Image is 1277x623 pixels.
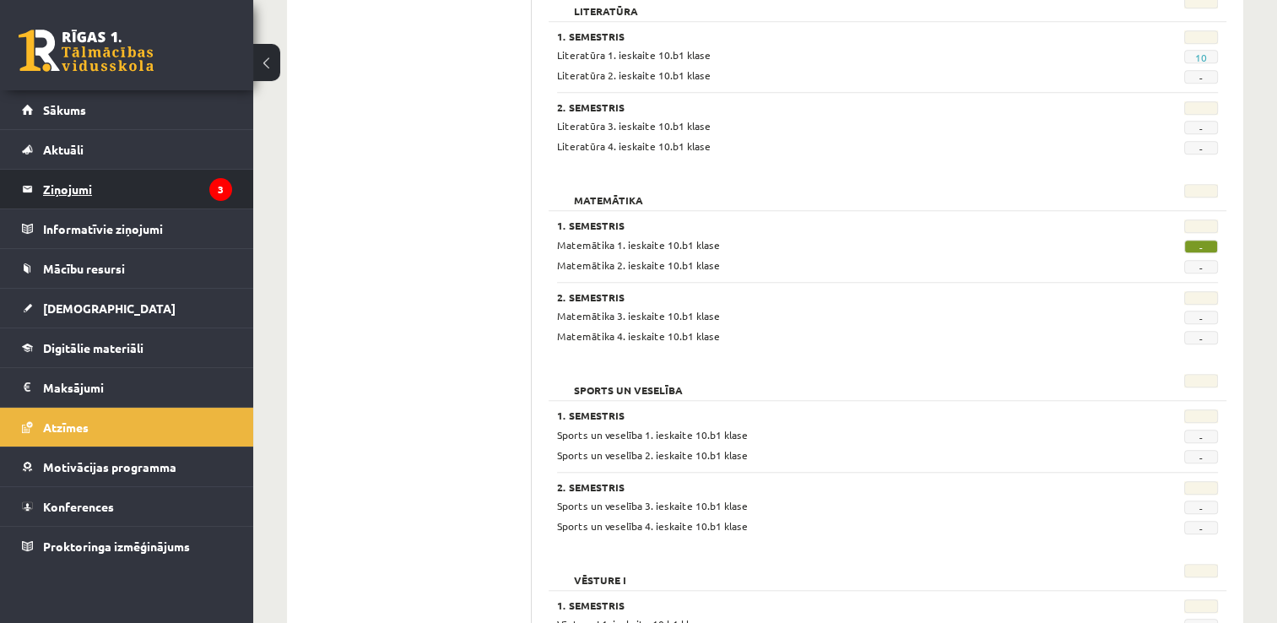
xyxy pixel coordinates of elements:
span: Mācību resursi [43,261,125,276]
span: - [1184,311,1218,324]
legend: Ziņojumi [43,170,232,209]
a: 10 [1195,51,1207,64]
span: Matemātika 2. ieskaite 10.b1 klase [557,258,720,272]
span: Motivācijas programma [43,459,176,474]
legend: Maksājumi [43,368,232,407]
h3: 2. Semestris [557,291,1103,303]
span: - [1184,240,1218,253]
span: Sports un veselība 1. ieskaite 10.b1 klase [557,428,748,442]
a: Ziņojumi3 [22,170,232,209]
h2: Sports un veselība [557,374,700,391]
span: Sākums [43,102,86,117]
h3: 1. Semestris [557,409,1103,421]
span: Literatūra 3. ieskaite 10.b1 klase [557,119,711,133]
span: Sports un veselība 4. ieskaite 10.b1 klase [557,519,748,533]
h3: 1. Semestris [557,219,1103,231]
span: - [1184,331,1218,344]
span: Matemātika 1. ieskaite 10.b1 klase [557,238,720,252]
h3: 2. Semestris [557,481,1103,493]
a: Motivācijas programma [22,447,232,486]
h3: 1. Semestris [557,599,1103,611]
a: Digitālie materiāli [22,328,232,367]
span: Matemātika 3. ieskaite 10.b1 klase [557,309,720,322]
span: [DEMOGRAPHIC_DATA] [43,301,176,316]
span: Konferences [43,499,114,514]
h3: 1. Semestris [557,30,1103,42]
a: Informatīvie ziņojumi [22,209,232,248]
h3: 2. Semestris [557,101,1103,113]
a: Mācību resursi [22,249,232,288]
span: Sports un veselība 3. ieskaite 10.b1 klase [557,499,748,512]
span: Proktoringa izmēģinājums [43,539,190,554]
span: Aktuāli [43,142,84,157]
h2: Matemātika [557,184,660,201]
span: Sports un veselība 2. ieskaite 10.b1 klase [557,448,748,462]
span: - [1184,450,1218,463]
span: - [1184,260,1218,274]
a: Sākums [22,90,232,129]
h2: Vēsture I [557,564,643,581]
i: 3 [209,178,232,201]
span: Literatūra 4. ieskaite 10.b1 klase [557,139,711,153]
legend: Informatīvie ziņojumi [43,209,232,248]
span: - [1184,501,1218,514]
a: [DEMOGRAPHIC_DATA] [22,289,232,328]
span: - [1184,430,1218,443]
a: Rīgas 1. Tālmācības vidusskola [19,30,154,72]
span: Literatūra 1. ieskaite 10.b1 klase [557,48,711,62]
span: Matemātika 4. ieskaite 10.b1 klase [557,329,720,343]
span: Atzīmes [43,420,89,435]
a: Maksājumi [22,368,232,407]
span: - [1184,121,1218,134]
span: - [1184,70,1218,84]
span: Literatūra 2. ieskaite 10.b1 klase [557,68,711,82]
span: Digitālie materiāli [43,340,143,355]
a: Atzīmes [22,408,232,447]
span: - [1184,141,1218,154]
a: Proktoringa izmēģinājums [22,527,232,566]
a: Konferences [22,487,232,526]
a: Aktuāli [22,130,232,169]
span: - [1184,521,1218,534]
